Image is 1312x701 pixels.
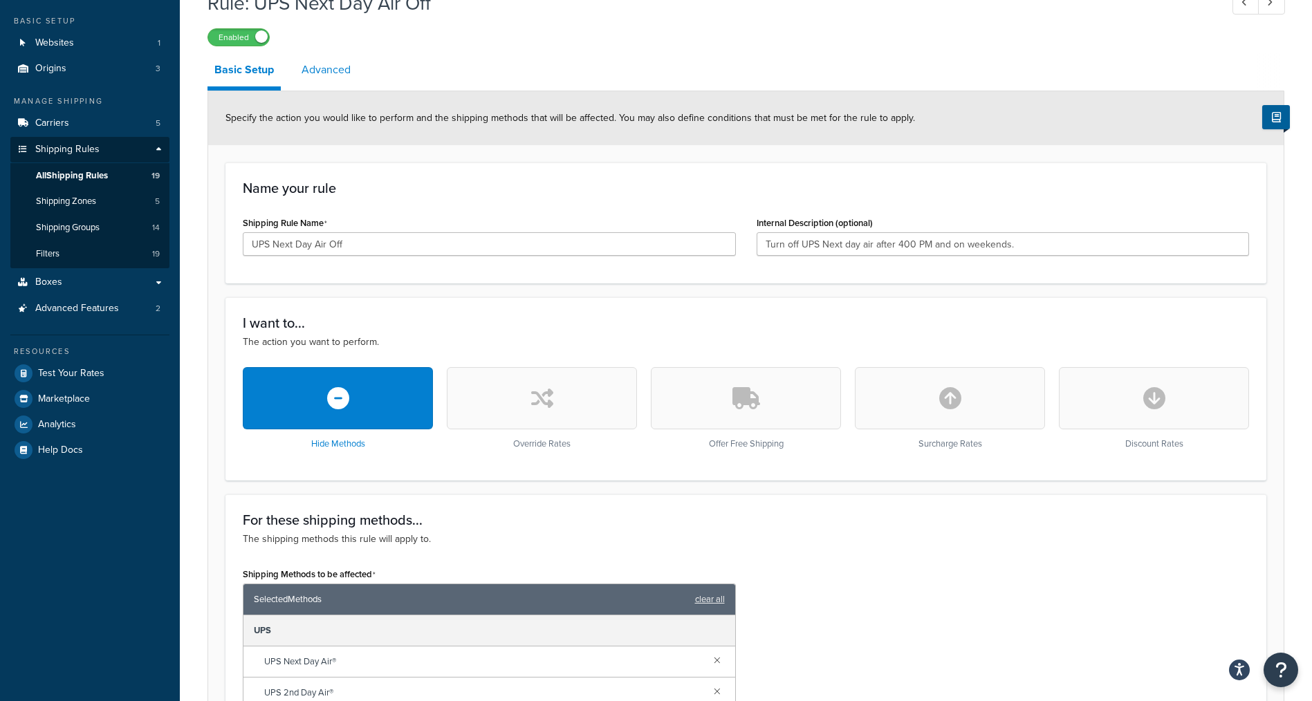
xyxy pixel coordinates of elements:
span: 2 [156,303,160,315]
a: Shipping Groups14 [10,215,169,241]
li: Shipping Groups [10,215,169,241]
li: Filters [10,241,169,267]
button: Open Resource Center [1264,653,1298,687]
li: Advanced Features [10,296,169,321]
a: Shipping Rules [10,137,169,162]
div: Resources [10,346,169,357]
a: Test Your Rates [10,361,169,386]
a: Carriers5 [10,111,169,136]
h3: For these shipping methods... [243,512,1249,527]
a: Filters19 [10,241,169,267]
span: Marketplace [38,393,90,405]
span: 3 [156,63,160,75]
label: Shipping Methods to be affected [243,569,376,580]
a: Marketplace [10,386,169,411]
a: Basic Setup [207,53,281,91]
a: Shipping Zones5 [10,189,169,214]
div: Surcharge Rates [855,367,1045,449]
p: The action you want to perform. [243,335,1249,350]
a: Advanced Features2 [10,296,169,321]
span: 19 [151,170,160,182]
span: Selected Methods [254,590,688,609]
span: 14 [152,222,160,234]
div: Basic Setup [10,15,169,27]
span: Shipping Groups [36,222,100,234]
a: Websites1 [10,30,169,56]
span: Websites [35,37,74,49]
span: All Shipping Rules [36,170,108,182]
span: Shipping Zones [36,196,96,207]
a: Boxes [10,270,169,295]
a: Help Docs [10,438,169,462]
span: Filters [36,248,59,260]
button: Show Help Docs [1262,105,1290,129]
div: Override Rates [447,367,637,449]
span: 1 [158,37,160,49]
a: Advanced [295,53,358,86]
h3: I want to... [243,315,1249,330]
label: Internal Description (optional) [757,218,873,228]
span: 19 [152,248,160,260]
h3: Name your rule [243,180,1249,196]
p: The shipping methods this rule will apply to. [243,532,1249,547]
span: Specify the action you would like to perform and the shipping methods that will be affected. You ... [225,111,915,125]
span: Analytics [38,419,76,431]
a: clear all [695,590,725,609]
div: Manage Shipping [10,95,169,107]
li: Shipping Rules [10,137,169,268]
span: Carriers [35,118,69,129]
li: Shipping Zones [10,189,169,214]
div: Discount Rates [1059,367,1249,449]
label: Shipping Rule Name [243,218,327,229]
div: Hide Methods [243,367,433,449]
span: Help Docs [38,445,83,456]
span: Origins [35,63,66,75]
span: Test Your Rates [38,368,104,380]
span: Boxes [35,277,62,288]
span: Advanced Features [35,303,119,315]
a: Analytics [10,412,169,437]
li: Carriers [10,111,169,136]
li: Origins [10,56,169,82]
a: AllShipping Rules19 [10,163,169,189]
span: 5 [156,118,160,129]
span: Shipping Rules [35,144,100,156]
span: 5 [155,196,160,207]
div: UPS [243,615,735,646]
span: UPS Next Day Air® [264,652,703,671]
a: Origins3 [10,56,169,82]
label: Enabled [208,29,269,46]
li: Websites [10,30,169,56]
div: Offer Free Shipping [651,367,841,449]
